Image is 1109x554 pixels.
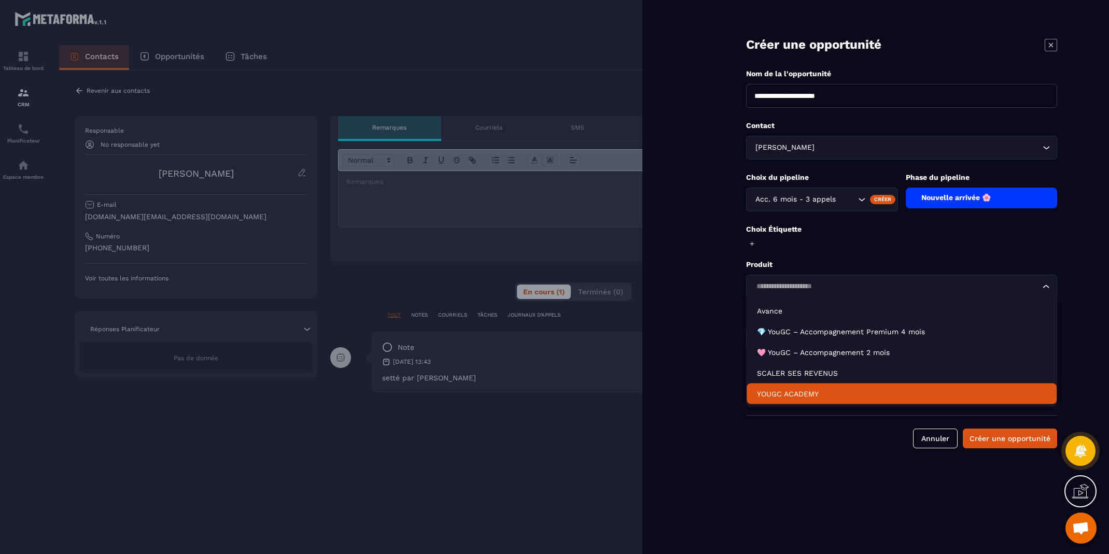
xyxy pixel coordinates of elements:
[746,136,1057,160] div: Search for option
[746,69,1057,79] p: Nom de la l'opportunité
[838,194,855,205] input: Search for option
[746,173,898,182] p: Choix du pipeline
[746,260,1057,269] p: Produit
[963,429,1057,448] button: Créer une opportunité
[870,195,895,204] div: Créer
[753,194,838,205] span: Acc. 6 mois - 3 appels
[746,275,1057,299] div: Search for option
[757,306,1046,316] p: Avance
[757,326,1046,337] p: 💎 YouGC – Accompagnement Premium 4 mois
[757,368,1046,378] p: SCALER SES REVENUS
[746,121,1057,131] p: Contact
[746,224,1057,234] p: Choix Étiquette
[753,281,1040,292] input: Search for option
[753,142,817,153] span: [PERSON_NAME]
[906,173,1058,182] p: Phase du pipeline
[1065,513,1097,544] div: Ouvrir le chat
[757,347,1046,358] p: 🩷 YouGC – Accompagnement 2 mois
[913,429,958,448] button: Annuler
[746,36,881,53] p: Créer une opportunité
[757,389,1046,399] p: YOUGC ACADEMY
[817,142,1040,153] input: Search for option
[746,188,898,211] div: Search for option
